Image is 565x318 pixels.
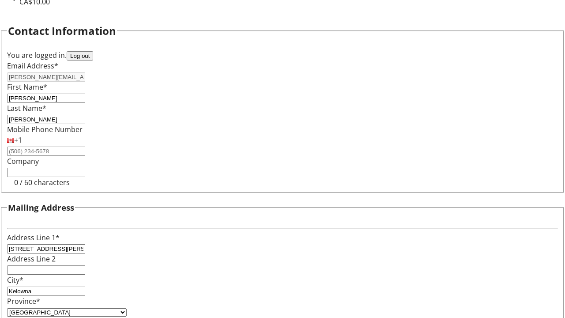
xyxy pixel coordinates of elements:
label: Mobile Phone Number [7,125,83,134]
input: Address [7,244,85,254]
label: Company [7,156,39,166]
label: Address Line 1* [7,233,60,242]
input: City [7,287,85,296]
h3: Mailing Address [8,201,74,214]
label: Email Address* [7,61,58,71]
label: City* [7,275,23,285]
div: You are logged in. [7,50,558,61]
tr-character-limit: 0 / 60 characters [14,178,70,187]
input: (506) 234-5678 [7,147,85,156]
label: Last Name* [7,103,46,113]
label: Address Line 2 [7,254,56,264]
button: Log out [67,51,93,61]
label: First Name* [7,82,47,92]
label: Province* [7,296,40,306]
h2: Contact Information [8,23,116,39]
